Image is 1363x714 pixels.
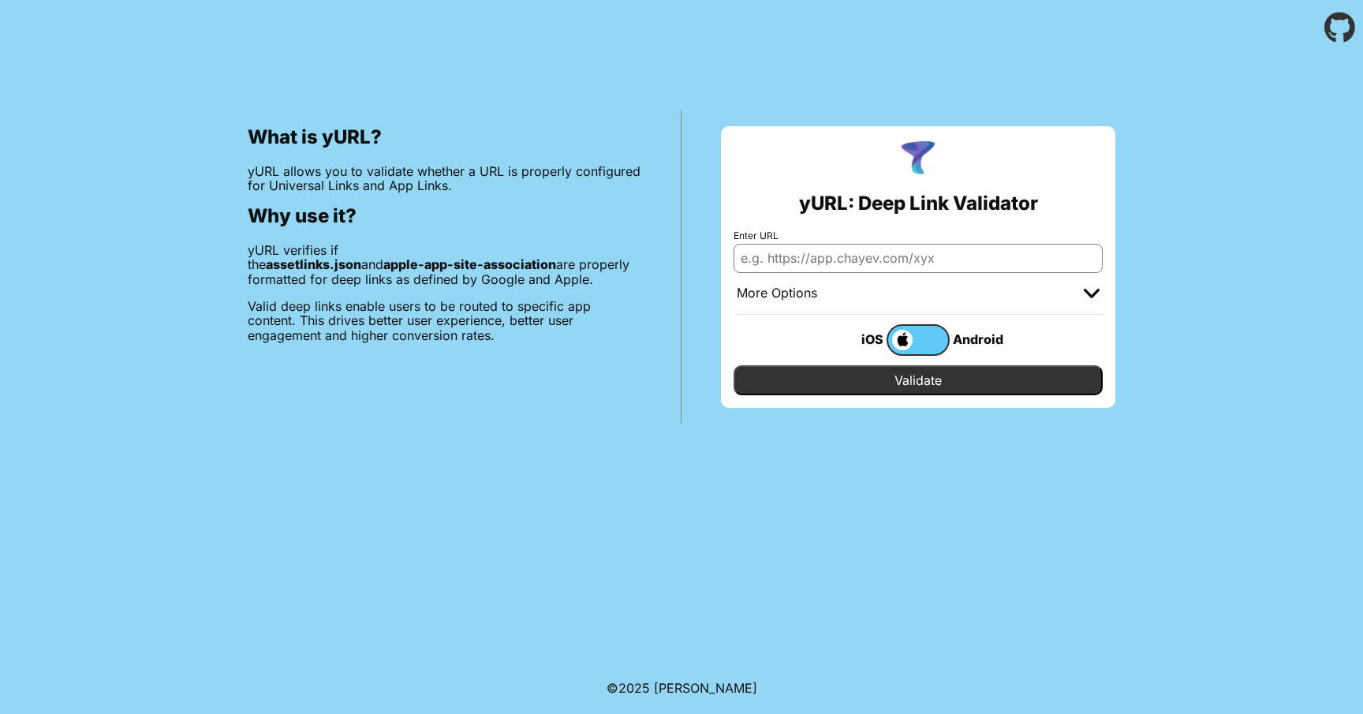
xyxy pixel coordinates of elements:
p: Valid deep links enable users to be routed to specific app content. This drives better user exper... [248,299,641,342]
label: Enter URL [734,230,1103,241]
b: apple-app-site-association [383,256,556,272]
b: assetlinks.json [266,256,361,272]
h2: yURL: Deep Link Validator [799,193,1038,215]
h2: Why use it? [248,205,641,227]
p: yURL allows you to validate whether a URL is properly configured for Universal Links and App Links. [248,164,641,193]
img: yURL Logo [898,139,939,180]
div: iOS [823,329,887,350]
div: Android [950,329,1013,350]
h2: What is yURL? [248,126,641,148]
img: chevron [1084,289,1100,298]
p: yURL verifies if the and are properly formatted for deep links as defined by Google and Apple. [248,243,641,286]
a: Michael Ibragimchayev's Personal Site [654,680,757,696]
div: More Options [737,286,817,301]
input: e.g. https://app.chayev.com/xyx [734,244,1103,272]
input: Validate [734,365,1103,395]
footer: © [607,662,757,714]
span: 2025 [618,680,650,696]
